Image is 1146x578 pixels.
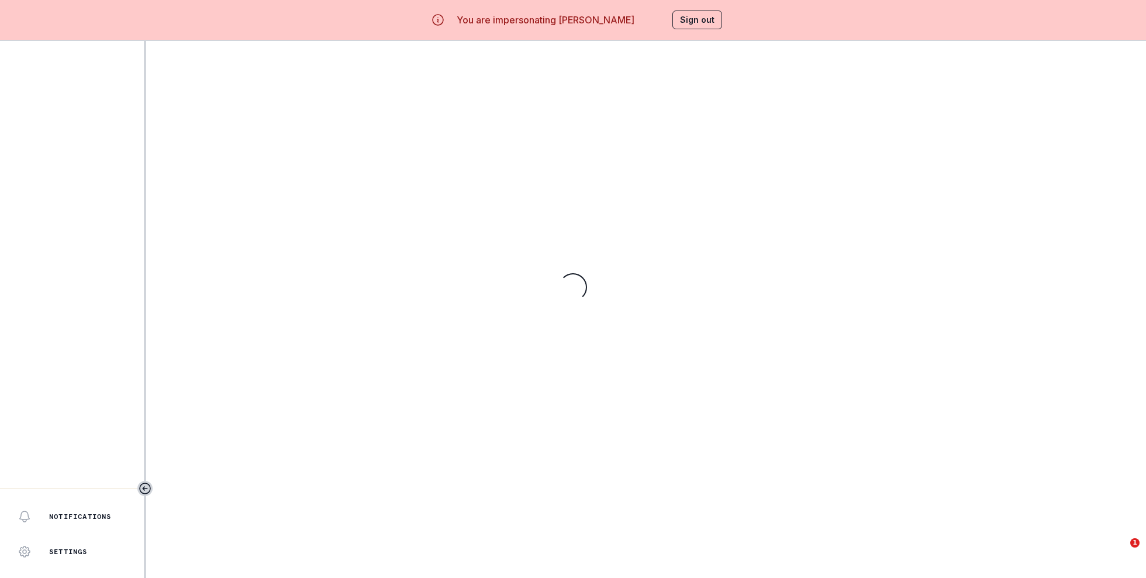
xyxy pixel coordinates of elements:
button: Sign out [672,11,722,29]
p: Notifications [49,512,112,521]
span: 1 [1130,538,1140,548]
button: Toggle sidebar [137,481,153,496]
p: You are impersonating [PERSON_NAME] [457,13,634,27]
p: Settings [49,547,88,556]
iframe: Intercom live chat [1106,538,1134,566]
